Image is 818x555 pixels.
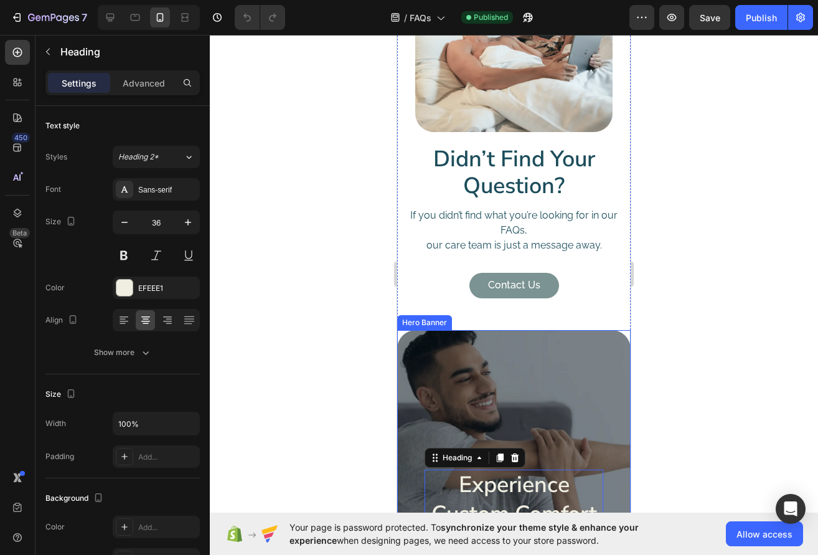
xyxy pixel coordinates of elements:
[113,146,200,168] button: Heading 2*
[404,11,407,24] span: /
[474,12,508,23] span: Published
[410,11,431,24] span: FAQs
[2,282,52,293] div: Hero Banner
[235,5,285,30] div: Undo/Redo
[746,11,777,24] div: Publish
[45,282,65,293] div: Color
[45,418,66,429] div: Width
[118,151,159,163] span: Heading 2*
[45,451,74,462] div: Padding
[9,228,30,238] div: Beta
[736,528,792,541] span: Allow access
[138,283,197,294] div: EFEEE1
[12,133,30,143] div: 450
[113,412,199,435] input: Auto
[45,386,78,403] div: Size
[45,151,67,163] div: Styles
[726,521,803,546] button: Allow access
[689,5,730,30] button: Save
[82,10,87,25] p: 7
[94,346,152,359] div: Show more
[776,494,806,524] div: Open Intercom Messenger
[45,120,80,131] div: Text style
[62,77,96,90] p: Settings
[397,35,631,513] iframe: Design area
[45,312,80,329] div: Align
[27,435,206,496] h2: experience custom comfort
[289,521,687,547] span: Your page is password protected. To when designing pages, we need access to your store password.
[45,341,200,364] button: Show more
[45,490,106,507] div: Background
[138,184,197,196] div: Sans-serif
[45,521,65,533] div: Color
[289,522,639,546] span: synchronize your theme style & enhance your experience
[138,522,197,533] div: Add...
[138,452,197,463] div: Add...
[45,214,78,230] div: Size
[60,44,195,59] p: Heading
[735,5,787,30] button: Publish
[700,12,720,23] span: Save
[43,417,77,429] div: Heading
[5,5,93,30] button: 7
[45,184,61,195] div: Font
[123,77,165,90] p: Advanced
